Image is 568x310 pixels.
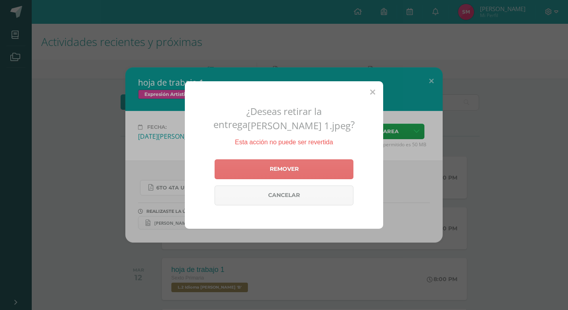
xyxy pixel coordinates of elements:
[215,159,353,179] a: Remover
[215,186,353,205] a: Cancelar
[194,105,374,132] h2: ¿Deseas retirar la entrega ?
[235,139,333,145] span: Esta acción no puede ser revertida
[370,87,375,97] span: Close (Esc)
[248,119,351,132] span: [PERSON_NAME] 1.jpeg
